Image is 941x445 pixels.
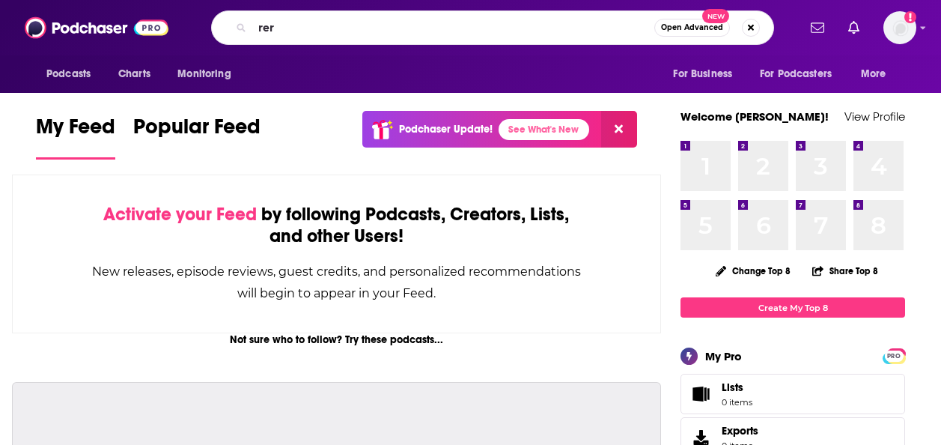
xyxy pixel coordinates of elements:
[36,114,115,148] span: My Feed
[654,19,730,37] button: Open AdvancedNew
[760,64,832,85] span: For Podcasters
[252,16,654,40] input: Search podcasts, credits, & more...
[399,123,493,136] p: Podchaser Update!
[811,256,879,285] button: Share Top 8
[904,11,916,23] svg: Add a profile image
[36,114,115,160] a: My Feed
[12,333,661,346] div: Not sure who to follow? Try these podcasts...
[680,374,905,414] a: Lists
[211,10,774,45] div: Search podcasts, credits, & more...
[177,64,231,85] span: Monitoring
[883,11,916,44] button: Show profile menu
[663,60,751,88] button: open menu
[88,204,585,247] div: by following Podcasts, Creators, Lists, and other Users!
[842,15,865,40] a: Show notifications dropdown
[850,60,905,88] button: open menu
[705,349,742,363] div: My Pro
[805,15,830,40] a: Show notifications dropdown
[680,109,829,124] a: Welcome [PERSON_NAME]!
[680,297,905,318] a: Create My Top 8
[722,381,752,394] span: Lists
[885,350,903,361] a: PRO
[118,64,150,85] span: Charts
[885,351,903,362] span: PRO
[722,397,752,408] span: 0 items
[722,424,758,438] span: Exports
[883,11,916,44] span: Logged in as danisles
[861,64,886,85] span: More
[88,261,585,304] div: New releases, episode reviews, guest credits, and personalized recommendations will begin to appe...
[686,384,716,405] span: Lists
[25,13,168,42] img: Podchaser - Follow, Share and Rate Podcasts
[167,60,250,88] button: open menu
[46,64,91,85] span: Podcasts
[702,9,729,23] span: New
[103,203,257,225] span: Activate your Feed
[673,64,732,85] span: For Business
[750,60,853,88] button: open menu
[36,60,110,88] button: open menu
[844,109,905,124] a: View Profile
[109,60,159,88] a: Charts
[722,381,743,394] span: Lists
[883,11,916,44] img: User Profile
[499,119,589,140] a: See What's New
[133,114,261,148] span: Popular Feed
[707,261,800,280] button: Change Top 8
[133,114,261,160] a: Popular Feed
[661,24,723,31] span: Open Advanced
